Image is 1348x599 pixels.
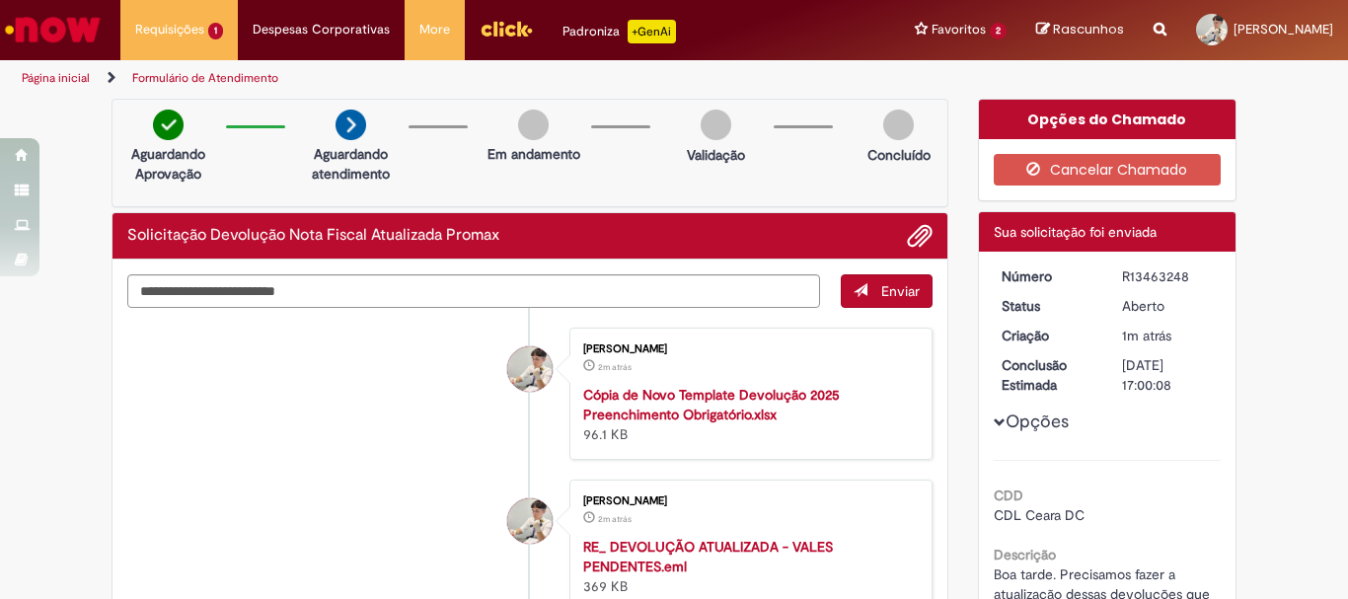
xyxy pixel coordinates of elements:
span: Sua solicitação foi enviada [994,223,1157,241]
b: CDD [994,487,1023,504]
div: Ana Lorena De Brito Soares [507,346,553,392]
div: 29/08/2025 16:00:04 [1122,326,1214,345]
h2: Solicitação Devolução Nota Fiscal Atualizada Promax Histórico de tíquete [127,227,499,245]
div: Ana Lorena De Brito Soares [507,498,553,544]
dt: Criação [987,326,1108,345]
button: Enviar [841,274,933,308]
span: [PERSON_NAME] [1234,21,1333,37]
a: RE_ DEVOLUÇÃO ATUALIZADA - VALES PENDENTES.eml [583,538,833,575]
div: Opções do Chamado [979,100,1236,139]
span: 1m atrás [1122,327,1171,344]
span: 1 [208,23,223,39]
span: CDL Ceara DC [994,506,1085,524]
div: [DATE] 17:00:08 [1122,355,1214,395]
p: Aguardando Aprovação [120,144,216,184]
span: 2m atrás [598,513,632,525]
div: [PERSON_NAME] [583,495,912,507]
img: arrow-next.png [336,110,366,140]
a: Cópia de Novo Template Devolução 2025 Preenchimento Obrigatório.xlsx [583,386,840,423]
time: 29/08/2025 15:59:31 [598,361,632,373]
b: Descrição [994,546,1056,563]
img: img-circle-grey.png [883,110,914,140]
span: Favoritos [932,20,986,39]
img: check-circle-green.png [153,110,184,140]
dt: Conclusão Estimada [987,355,1108,395]
div: 96.1 KB [583,385,912,444]
div: [PERSON_NAME] [583,343,912,355]
img: img-circle-grey.png [518,110,549,140]
img: img-circle-grey.png [701,110,731,140]
span: Requisições [135,20,204,39]
img: ServiceNow [2,10,104,49]
dt: Número [987,266,1108,286]
span: Rascunhos [1053,20,1124,38]
dt: Status [987,296,1108,316]
p: Aguardando atendimento [303,144,399,184]
span: 2 [990,23,1007,39]
span: Enviar [881,282,920,300]
span: More [419,20,450,39]
ul: Trilhas de página [15,60,884,97]
textarea: Digite sua mensagem aqui... [127,274,820,308]
p: +GenAi [628,20,676,43]
a: Página inicial [22,70,90,86]
img: click_logo_yellow_360x200.png [480,14,533,43]
div: 369 KB [583,537,912,596]
span: Despesas Corporativas [253,20,390,39]
a: Rascunhos [1036,21,1124,39]
a: Formulário de Atendimento [132,70,278,86]
button: Adicionar anexos [907,223,933,249]
p: Validação [687,145,745,165]
p: Em andamento [487,144,580,164]
p: Concluído [867,145,931,165]
div: Aberto [1122,296,1214,316]
span: 2m atrás [598,361,632,373]
time: 29/08/2025 15:59:31 [598,513,632,525]
div: Padroniza [562,20,676,43]
button: Cancelar Chamado [994,154,1222,186]
div: R13463248 [1122,266,1214,286]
